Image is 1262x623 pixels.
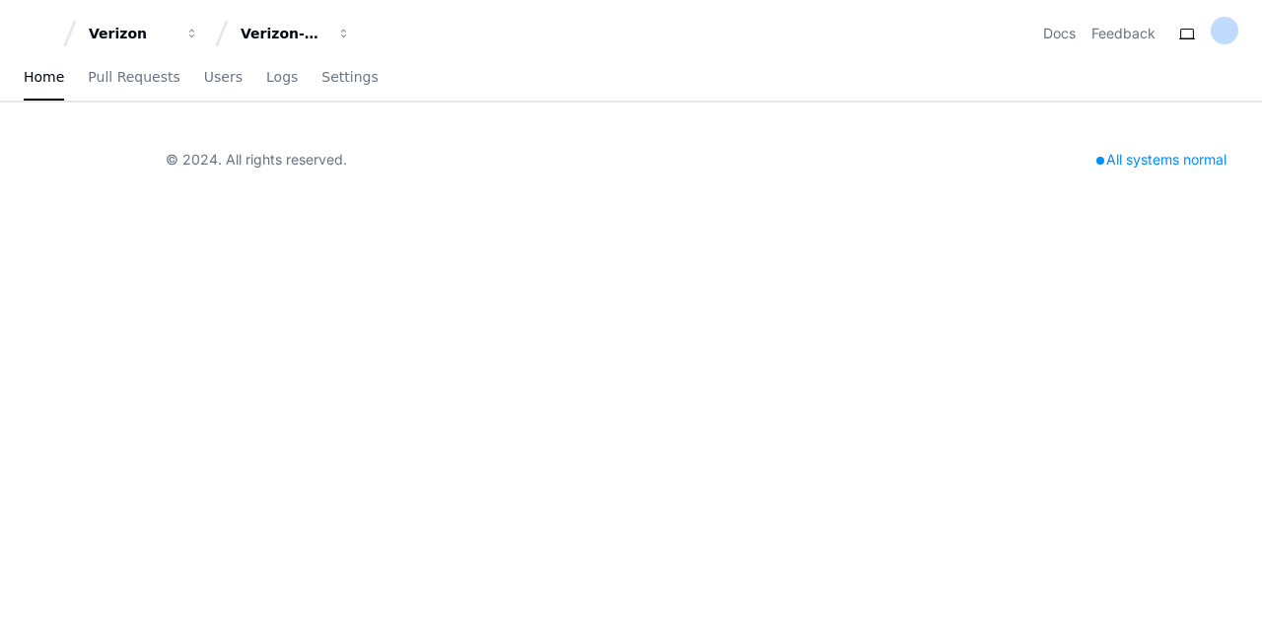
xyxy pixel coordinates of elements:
span: Logs [266,71,298,83]
div: Verizon [89,24,174,43]
span: Settings [321,71,378,83]
span: Pull Requests [88,71,179,83]
div: All systems normal [1085,146,1238,173]
div: © 2024. All rights reserved. [166,150,347,170]
a: Docs [1043,24,1076,43]
a: Home [24,55,64,101]
button: Feedback [1091,24,1156,43]
span: Users [204,71,243,83]
button: Verizon-Clarify-Order-Management [233,16,359,51]
a: Pull Requests [88,55,179,101]
div: Verizon-Clarify-Order-Management [241,24,325,43]
a: Settings [321,55,378,101]
a: Users [204,55,243,101]
button: Verizon [81,16,207,51]
a: Logs [266,55,298,101]
span: Home [24,71,64,83]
